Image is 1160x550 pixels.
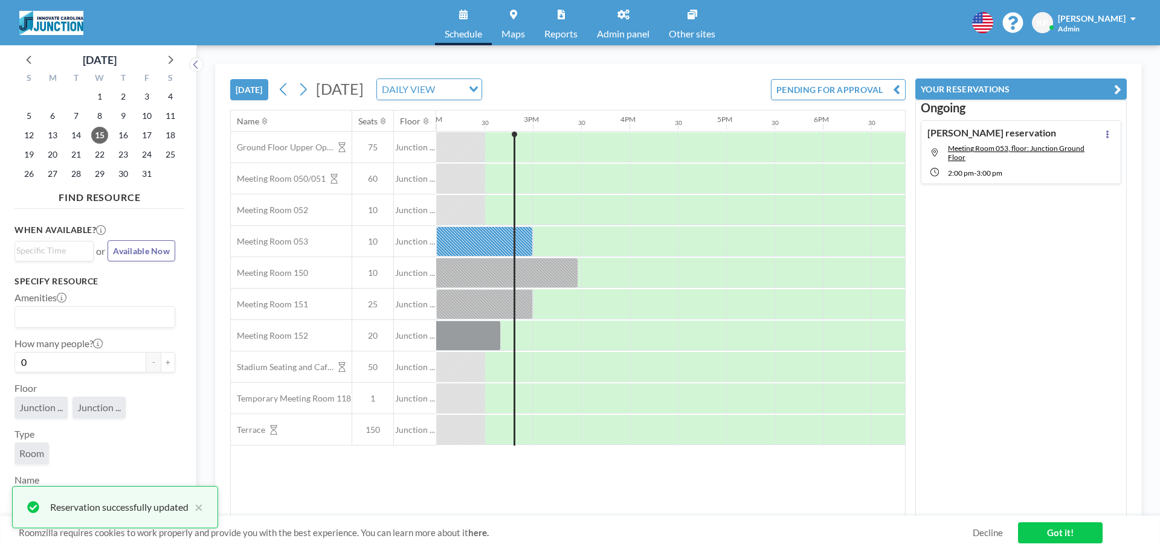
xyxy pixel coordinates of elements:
div: 4PM [620,115,636,124]
span: Thursday, October 16, 2025 [115,127,132,144]
button: close [188,500,203,514]
span: Wednesday, October 8, 2025 [91,107,108,124]
div: S [158,71,182,87]
div: 6PM [814,115,829,124]
span: Thursday, October 9, 2025 [115,107,132,124]
span: [DATE] [316,80,364,98]
a: here. [468,527,489,538]
span: Junction ... [394,205,436,216]
span: Admin panel [597,29,649,39]
div: F [135,71,158,87]
span: Thursday, October 2, 2025 [115,88,132,105]
label: How many people? [14,337,103,350]
span: DAILY VIEW [379,82,437,97]
span: Temporary Meeting Room 118 [231,393,351,404]
div: Search for option [15,307,175,327]
div: Reservation successfully updated [50,500,188,514]
span: Room [19,447,44,459]
div: W [88,71,112,87]
span: Monday, October 13, 2025 [44,127,61,144]
h4: FIND RESOURCE [14,187,185,203]
span: Tuesday, October 21, 2025 [68,146,85,163]
span: Friday, October 17, 2025 [138,127,155,144]
div: T [65,71,88,87]
span: 10 [352,205,393,216]
div: Name [237,116,259,127]
button: Available Now [108,240,175,261]
div: 30 [675,119,682,127]
span: Junction ... [77,401,121,413]
span: Junction ... [394,393,436,404]
span: 25 [352,299,393,310]
span: Meeting Room 151 [231,299,308,310]
span: KP [1037,18,1048,28]
span: Thursday, October 23, 2025 [115,146,132,163]
span: Meeting Room 150 [231,267,308,278]
label: Floor [14,382,37,394]
div: 30 [868,119,875,127]
span: Wednesday, October 15, 2025 [91,127,108,144]
span: 20 [352,330,393,341]
h3: Ongoing [921,100,1121,115]
span: Saturday, October 4, 2025 [162,88,179,105]
span: Reports [544,29,578,39]
span: 75 [352,142,393,153]
a: Decline [973,527,1003,539]
span: Available Now [113,246,170,256]
span: Tuesday, October 14, 2025 [68,127,85,144]
span: Stadium Seating and Cafe area [231,362,333,373]
span: Friday, October 10, 2025 [138,107,155,124]
span: - [974,168,976,177]
div: Search for option [377,79,482,100]
span: Junction ... [394,424,436,435]
input: Search for option [16,309,168,325]
span: Schedule [445,29,482,39]
span: Maps [501,29,525,39]
span: Junction ... [394,267,436,278]
span: Junction ... [394,236,436,247]
span: [PERSON_NAME] [1058,13,1126,24]
span: Wednesday, October 1, 2025 [91,88,108,105]
button: [DATE] [230,79,268,100]
div: 3PM [524,115,539,124]
span: 60 [352,173,393,184]
span: 2:00 PM [948,168,974,177]
span: Other sites [669,29,715,39]
span: Roomzilla requires cookies to work properly and provide you with the best experience. You can lea... [19,527,973,539]
span: Junction ... [394,330,436,341]
span: Admin [1058,24,1080,33]
span: Meeting Room 152 [231,330,308,341]
div: 30 [482,119,489,127]
div: M [41,71,65,87]
span: 10 [352,236,393,247]
span: Junction ... [19,401,63,413]
button: - [146,352,161,373]
span: Ground Floor Upper Open Area [231,142,333,153]
span: Monday, October 6, 2025 [44,107,61,124]
span: Friday, October 31, 2025 [138,165,155,182]
span: 10 [352,267,393,278]
span: Thursday, October 30, 2025 [115,165,132,182]
span: Meeting Room 050/051 [231,173,326,184]
div: 30 [578,119,585,127]
span: Sunday, October 19, 2025 [21,146,37,163]
button: PENDING FOR APPROVAL [771,79,906,100]
h3: Specify resource [14,276,175,287]
span: 150 [352,424,393,435]
span: Junction ... [394,142,436,153]
span: Junction ... [394,173,436,184]
span: Saturday, October 25, 2025 [162,146,179,163]
span: or [96,245,105,257]
input: Search for option [439,82,462,97]
span: Sunday, October 12, 2025 [21,127,37,144]
input: Search for option [16,244,86,257]
span: Wednesday, October 22, 2025 [91,146,108,163]
span: 1 [352,393,393,404]
span: Saturday, October 18, 2025 [162,127,179,144]
span: 3:00 PM [976,168,1002,177]
span: Friday, October 24, 2025 [138,146,155,163]
span: Tuesday, October 28, 2025 [68,165,85,182]
span: Tuesday, October 7, 2025 [68,107,85,124]
span: Monday, October 20, 2025 [44,146,61,163]
div: T [111,71,135,87]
